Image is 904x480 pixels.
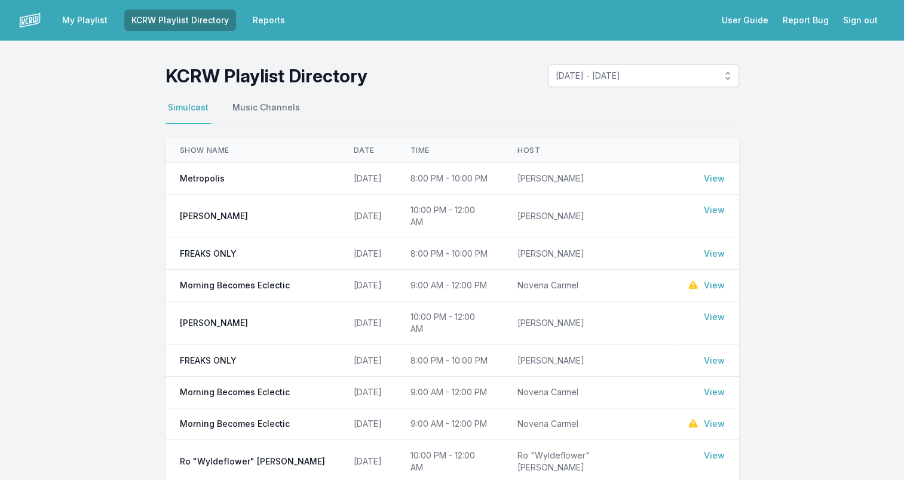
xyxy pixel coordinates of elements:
[704,248,725,260] a: View
[556,70,715,82] span: [DATE] - [DATE]
[339,345,396,377] td: [DATE]
[704,311,725,323] a: View
[503,270,672,301] td: Novena Carmel
[503,408,672,440] td: Novena Carmel
[503,345,672,377] td: [PERSON_NAME]
[503,163,672,195] td: [PERSON_NAME]
[55,10,115,31] a: My Playlist
[180,210,248,222] span: [PERSON_NAME]
[503,238,672,270] td: [PERSON_NAME]
[704,204,725,216] a: View
[704,386,725,398] a: View
[704,418,725,430] a: View
[396,238,504,270] td: 8:00 PM - 10:00 PM
[230,101,302,124] button: Music Channels
[180,418,290,430] span: Morning Becomes Eclectic
[396,408,504,440] td: 9:00 AM - 12:00 PM
[19,10,41,31] img: logo-white-87cec1fa9cbef997252546196dc51331.png
[166,139,339,163] th: Show Name
[548,64,739,87] button: [DATE] - [DATE]
[704,355,725,367] a: View
[396,377,504,408] td: 9:00 AM - 12:00 PM
[166,65,367,87] h1: KCRW Playlist Directory
[715,10,776,31] a: User Guide
[503,139,672,163] th: Host
[180,317,248,329] span: [PERSON_NAME]
[180,355,237,367] span: FREAKS ONLY
[339,195,396,238] td: [DATE]
[704,450,725,461] a: View
[180,248,237,260] span: FREAKS ONLY
[704,279,725,291] a: View
[180,279,290,291] span: Morning Becomes Eclectic
[180,386,290,398] span: Morning Becomes Eclectic
[180,173,225,184] span: Metropolis
[396,301,504,345] td: 10:00 PM - 12:00 AM
[166,101,211,124] button: Simulcast
[339,238,396,270] td: [DATE]
[396,195,504,238] td: 10:00 PM - 12:00 AM
[124,10,236,31] a: KCRW Playlist Directory
[396,163,504,195] td: 8:00 PM - 10:00 PM
[396,270,504,301] td: 9:00 AM - 12:00 PM
[396,345,504,377] td: 8:00 PM - 10:00 PM
[339,139,396,163] th: Date
[503,377,672,408] td: Novena Carmel
[503,195,672,238] td: [PERSON_NAME]
[339,377,396,408] td: [DATE]
[776,10,836,31] a: Report Bug
[836,10,885,31] button: Sign out
[339,408,396,440] td: [DATE]
[396,139,504,163] th: Time
[339,301,396,345] td: [DATE]
[339,270,396,301] td: [DATE]
[180,456,325,467] span: Ro "Wyldeflower" [PERSON_NAME]
[246,10,292,31] a: Reports
[339,163,396,195] td: [DATE]
[704,173,725,184] a: View
[503,301,672,345] td: [PERSON_NAME]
